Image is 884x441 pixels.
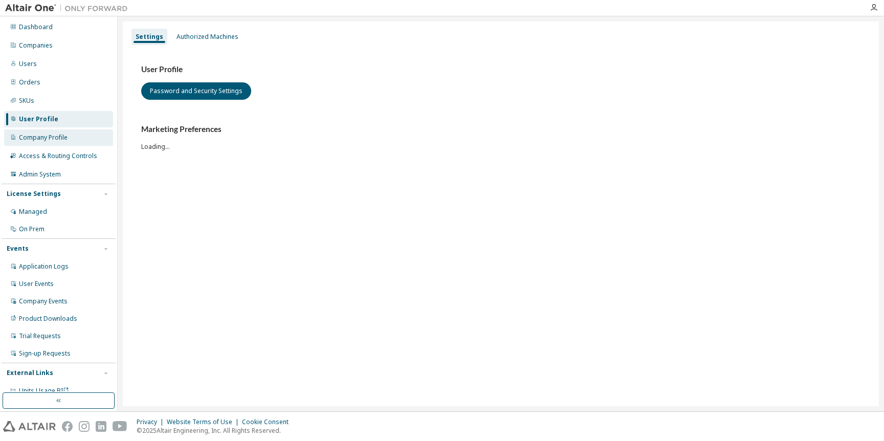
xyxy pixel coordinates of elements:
[19,280,54,288] div: User Events
[19,225,45,233] div: On Prem
[19,332,61,340] div: Trial Requests
[19,97,34,105] div: SKUs
[137,426,295,435] p: © 2025 Altair Engineering, Inc. All Rights Reserved.
[167,418,242,426] div: Website Terms of Use
[96,421,106,432] img: linkedin.svg
[176,33,238,41] div: Authorized Machines
[19,297,68,305] div: Company Events
[3,421,56,432] img: altair_logo.svg
[19,60,37,68] div: Users
[19,349,71,358] div: Sign-up Requests
[7,190,61,198] div: License Settings
[141,64,860,75] h3: User Profile
[19,152,97,160] div: Access & Routing Controls
[19,134,68,142] div: Company Profile
[141,124,860,135] h3: Marketing Preferences
[19,41,53,50] div: Companies
[19,262,69,271] div: Application Logs
[136,33,163,41] div: Settings
[5,3,133,13] img: Altair One
[19,170,61,179] div: Admin System
[141,82,251,100] button: Password and Security Settings
[62,421,73,432] img: facebook.svg
[7,369,53,377] div: External Links
[137,418,167,426] div: Privacy
[19,315,77,323] div: Product Downloads
[19,208,47,216] div: Managed
[141,124,860,150] div: Loading...
[7,245,29,253] div: Events
[19,78,40,86] div: Orders
[242,418,295,426] div: Cookie Consent
[19,115,58,123] div: User Profile
[19,23,53,31] div: Dashboard
[19,386,69,395] span: Units Usage BI
[79,421,90,432] img: instagram.svg
[113,421,127,432] img: youtube.svg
